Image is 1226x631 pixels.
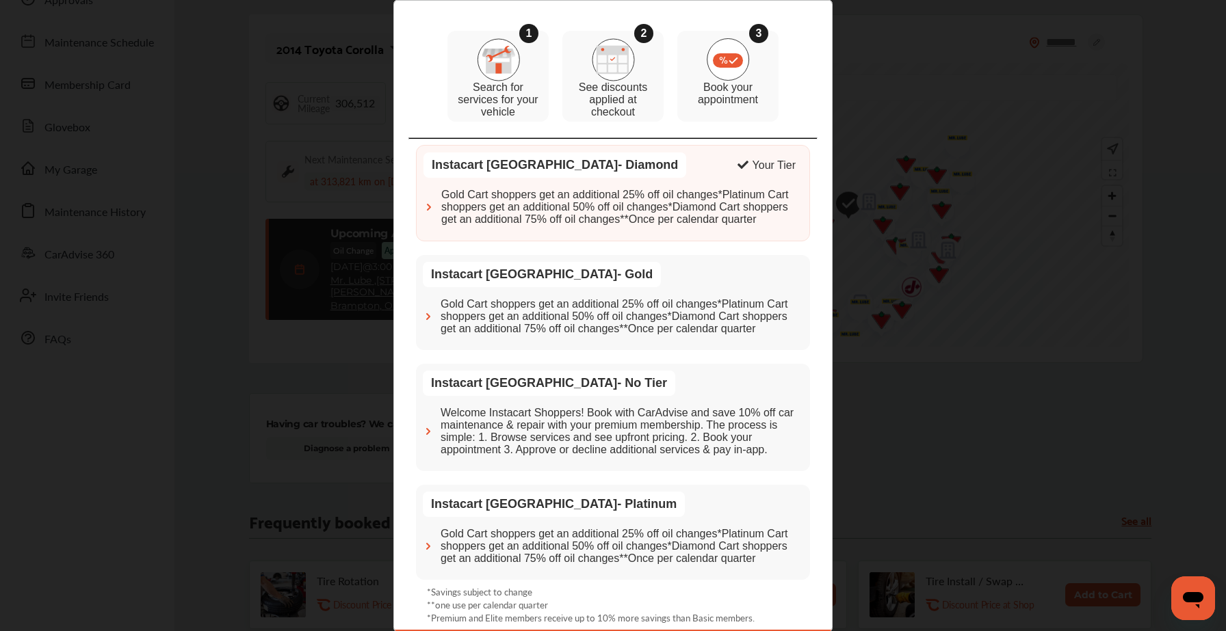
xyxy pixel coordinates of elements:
span: Gold Cart shoppers get an additional 25% off oil changes*Platinum Cart shoppers get an additional... [441,299,803,336]
img: step_3.09f6a156.svg [707,39,750,81]
div: Your Tier [753,160,796,172]
img: ca-chevron-right.3d01df95.svg [423,202,434,213]
div: 1 [519,25,538,44]
p: *Savings subject to change [427,586,532,599]
div: Instacart [GEOGRAPHIC_DATA]- Gold [423,263,661,288]
iframe: Button to launch messaging window [1171,576,1215,620]
p: Search for services for your vehicle [454,82,542,119]
img: ca-chevron-right.3d01df95.svg [423,427,434,438]
div: Instacart [GEOGRAPHIC_DATA]- No Tier [423,371,675,397]
p: See discounts applied at checkout [569,82,657,119]
p: **one use per calendar quarter [427,599,548,612]
img: step_2.918256d4.svg [592,38,635,81]
img: ca-chevron-right.3d01df95.svg [423,541,434,552]
img: step_1.19e0b7d1.svg [477,38,520,81]
span: Gold Cart shoppers get an additional 25% off oil changes*Platinum Cart shoppers get an additional... [441,189,803,226]
div: 2 [634,25,653,44]
div: 3 [749,25,768,44]
div: Instacart [GEOGRAPHIC_DATA]- Diamond [423,153,686,178]
div: Instacart [GEOGRAPHIC_DATA]- Platinum [423,492,685,518]
span: Welcome Instacart Shoppers! Book with CarAdvise and save 10% off car maintenance & repair with yo... [441,407,803,457]
p: *Premium and Elite members receive up to 10% more savings than Basic members. [427,612,755,625]
span: Gold Cart shoppers get an additional 25% off oil changes*Platinum Cart shoppers get an additional... [441,528,803,565]
p: Book your appointment [684,82,772,107]
img: ca-chevron-right.3d01df95.svg [423,312,434,323]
